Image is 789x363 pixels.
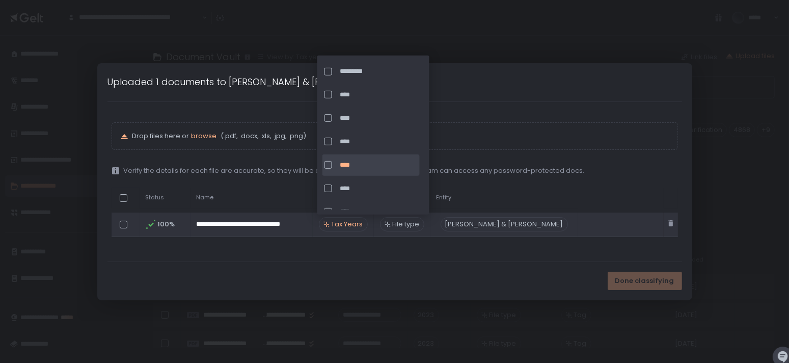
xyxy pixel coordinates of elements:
p: Drop files here or [132,132,669,141]
span: (.pdf, .docx, .xls, .jpg, .png) [219,132,307,141]
span: 100% [158,220,174,229]
span: Status [146,194,165,201]
span: Name [197,194,214,201]
span: Verify the details for each file are accurate, so they will be categorized correctly and your tea... [124,166,585,175]
span: Entity [437,194,452,201]
h1: Uploaded 1 documents to [PERSON_NAME] & [PERSON_NAME] [107,75,384,89]
span: Tax Years [332,220,363,229]
span: File type [393,220,420,229]
div: [PERSON_NAME] & [PERSON_NAME] [441,217,568,231]
button: browse [192,132,217,141]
